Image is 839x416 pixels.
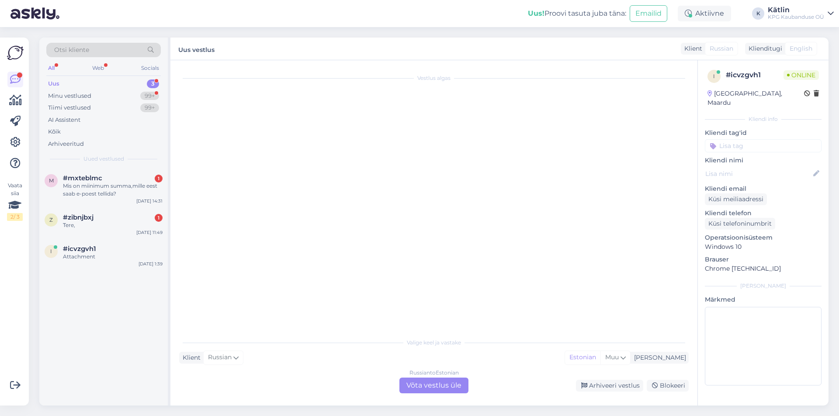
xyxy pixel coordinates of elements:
[179,74,689,82] div: Vestlus algas
[63,213,94,221] span: #zibnjbxj
[63,221,163,229] div: Tere,
[49,217,53,223] span: z
[46,62,56,74] div: All
[705,169,811,179] input: Lisa nimi
[48,79,59,88] div: Uus
[576,380,643,392] div: Arhiveeri vestlus
[681,44,702,53] div: Klient
[752,7,764,20] div: K
[768,7,834,21] a: KätlinKPG Kaubanduse OÜ
[705,156,822,165] p: Kliendi nimi
[768,14,824,21] div: KPG Kaubanduse OÜ
[678,6,731,21] div: Aktiivne
[409,369,459,377] div: Russian to Estonian
[208,353,232,362] span: Russian
[136,198,163,204] div: [DATE] 14:31
[50,248,52,254] span: i
[139,261,163,267] div: [DATE] 1:39
[48,140,84,148] div: Arhiveeritud
[565,351,600,364] div: Estonian
[705,295,822,304] p: Märkmed
[707,89,804,107] div: [GEOGRAPHIC_DATA], Maardu
[784,70,819,80] span: Online
[48,103,91,112] div: Tiimi vestlused
[768,7,824,14] div: Kätlin
[705,115,822,123] div: Kliendi info
[710,44,733,53] span: Russian
[705,193,767,205] div: Küsi meiliaadressi
[705,282,822,290] div: [PERSON_NAME]
[631,353,686,362] div: [PERSON_NAME]
[48,92,91,100] div: Minu vestlused
[705,242,822,251] p: Windows 10
[179,339,689,347] div: Valige keel ja vastake
[63,245,96,253] span: #icvzgvh1
[647,380,689,392] div: Blokeeri
[7,213,23,221] div: 2 / 3
[705,139,822,152] input: Lisa tag
[54,45,89,55] span: Otsi kliente
[705,218,775,230] div: Küsi telefoninumbrit
[140,92,159,100] div: 99+
[63,182,163,198] div: Mis on miinimum summa,mille eest saab e-poest tellida?
[790,44,812,53] span: English
[605,353,619,361] span: Muu
[745,44,782,53] div: Klienditugi
[63,253,163,261] div: Attachment
[705,184,822,193] p: Kliendi email
[139,62,161,74] div: Socials
[528,9,544,17] b: Uus!
[399,378,468,393] div: Võta vestlus üle
[83,155,124,163] span: Uued vestlused
[136,229,163,236] div: [DATE] 11:49
[528,8,626,19] div: Proovi tasuta juba täna:
[48,127,61,136] div: Kõik
[147,79,159,88] div: 3
[140,103,159,112] div: 99+
[705,255,822,264] p: Brauser
[178,43,215,55] label: Uus vestlus
[630,5,667,22] button: Emailid
[705,264,822,273] p: Chrome [TECHNICAL_ID]
[155,175,163,182] div: 1
[7,182,23,221] div: Vaata siia
[179,353,201,362] div: Klient
[705,209,822,218] p: Kliendi telefon
[705,233,822,242] p: Operatsioonisüsteem
[90,62,106,74] div: Web
[7,45,24,61] img: Askly Logo
[705,128,822,138] p: Kliendi tag'id
[63,174,102,182] span: #mxteblmc
[48,116,80,124] div: AI Assistent
[49,177,54,184] span: m
[726,70,784,80] div: # icvzgvh1
[713,73,715,79] span: i
[155,214,163,222] div: 1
